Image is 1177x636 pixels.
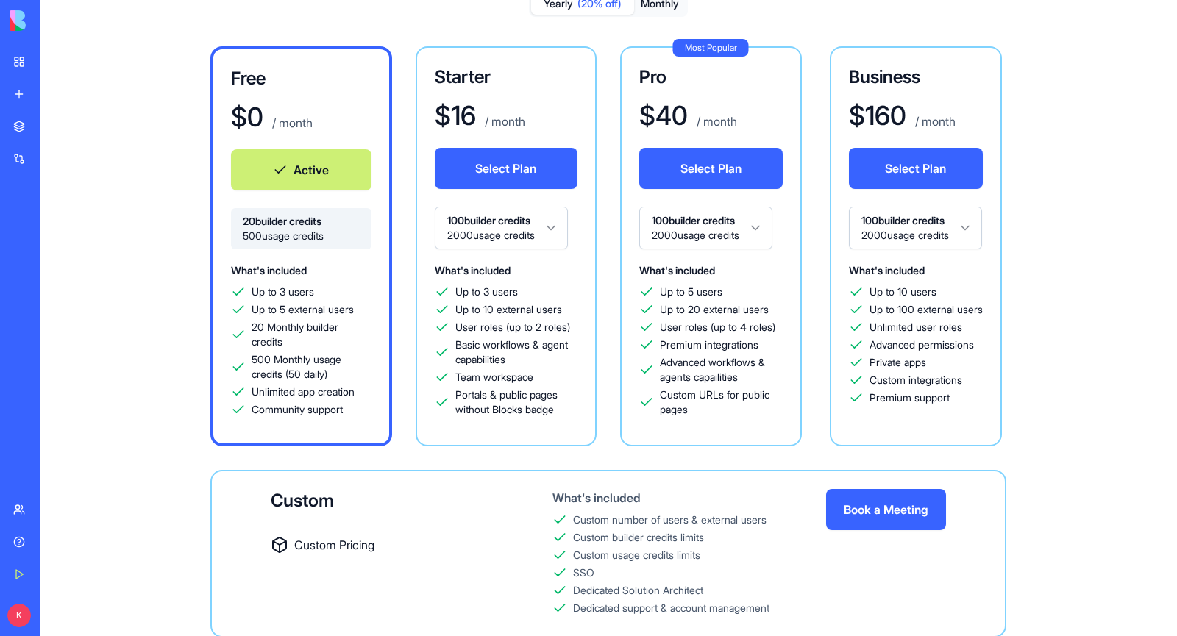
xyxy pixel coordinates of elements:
span: Unlimited app creation [252,385,355,399]
h1: $ 40 [639,101,688,130]
span: Private apps [870,355,926,370]
span: 20 Monthly builder credits [252,320,371,349]
span: Up to 3 users [252,285,314,299]
span: Up to 100 external users [870,302,983,317]
span: What's included [849,264,925,276]
span: Premium integrations [660,337,758,352]
span: Advanced permissions [870,337,974,352]
span: What's included [639,264,715,276]
p: / month [694,112,737,130]
span: 20 builder credits [243,214,360,229]
div: SSO [573,565,594,580]
h3: Pro [639,65,783,89]
span: Up to 5 external users [252,302,354,317]
p: / month [912,112,956,130]
span: Custom URLs for public pages [660,387,783,417]
span: Up to 5 users [660,285,722,299]
img: logo [10,10,102,31]
p: / month [269,114,313,132]
span: Advanced workflows & agents capailities [660,355,783,385]
div: What's included [552,489,769,507]
button: Select Plan [435,148,578,189]
span: Up to 20 external users [660,302,769,317]
h1: $ 160 [849,101,906,130]
h3: Business [849,65,983,89]
div: Custom number of users & external users [573,512,767,527]
span: Team workspace [455,370,533,385]
button: Select Plan [639,148,783,189]
span: Unlimited user roles [870,320,962,335]
span: What's included [231,264,307,276]
span: 500 Monthly usage credits (50 daily) [252,352,371,382]
p: / month [482,112,525,130]
button: Active [231,149,371,190]
h1: $ 16 [435,101,476,130]
span: Up to 10 external users [455,302,562,317]
div: Custom usage credits limits [573,548,700,562]
div: Custom [271,489,496,512]
span: Up to 10 users [870,285,936,299]
h1: $ 0 [231,102,263,132]
div: Dedicated Solution Architect [573,583,703,598]
h3: Free [231,67,371,90]
span: Portals & public pages without Blocks badge [455,387,578,417]
span: Up to 3 users [455,285,518,299]
div: Dedicated support & account management [573,601,769,615]
span: K [7,604,31,627]
h3: Starter [435,65,578,89]
button: Select Plan [849,148,983,189]
span: Premium support [870,390,950,405]
div: Custom builder credits limits [573,530,704,545]
span: User roles (up to 4 roles) [660,320,775,335]
span: Basic workflows & agent capabilities [455,337,578,367]
span: User roles (up to 2 roles) [455,320,570,335]
button: Book a Meeting [826,489,946,530]
div: Most Popular [673,39,749,57]
span: Community support [252,402,343,417]
span: Custom Pricing [294,536,374,554]
span: 500 usage credits [243,229,360,243]
span: Custom integrations [870,373,962,387]
span: What's included [435,264,511,276]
